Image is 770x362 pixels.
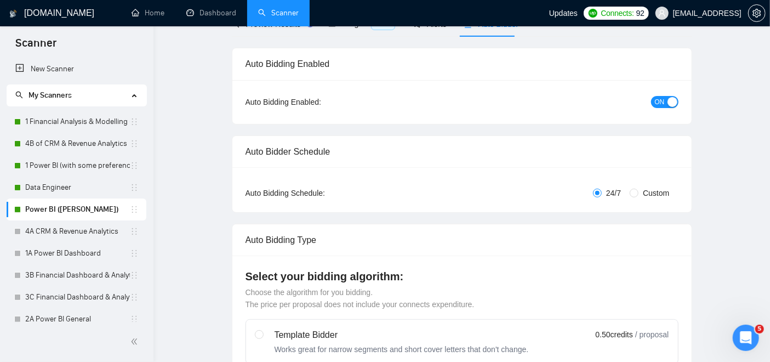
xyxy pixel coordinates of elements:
span: holder [130,271,139,280]
a: 4B of CRM & Revenue Analytics [25,133,130,155]
div: Auto Bidding Schedule: [246,187,390,199]
span: Auto Bidder [464,20,518,29]
div: viraj.s@datachamps.ai says… [9,108,210,213]
span: Choose the algorithm for you bidding. The price per proposal does not include your connects expen... [246,288,475,309]
span: double-left [130,336,141,347]
a: Data Engineer [25,177,130,199]
span: search [15,91,23,99]
iframe: Intercom live chat [733,325,759,351]
button: Send a message… [188,274,206,291]
span: holder [130,249,139,258]
a: New Scanner [15,58,138,80]
button: setting [748,4,766,22]
img: upwork-logo.png [589,9,597,18]
div: Auto Bidding Enabled: [246,96,390,108]
div: Works great for narrow segments and short cover letters that don't change. [275,344,529,355]
span: Alerts [413,20,447,29]
span: 0.50 credits [596,329,633,341]
li: 3C Financial Dashboard & Analytics [7,286,146,308]
div: Hi! My name is [PERSON_NAME] - I’ll get back to youwith a response soon 😊 [9,214,180,248]
div: Auto Bidding Type [246,224,678,256]
div: Hello, we are facing an issue. The Autobidder is bidding the job which has already been Bid from ... [48,3,202,100]
li: 4B of CRM & Revenue Analytics [7,133,146,155]
li: Data Engineer [7,177,146,199]
a: dashboardDashboard [186,8,236,18]
span: holder [130,315,139,324]
p: +1 other [53,14,85,25]
span: Custom [638,187,674,199]
span: holder [130,139,139,148]
span: 92 [636,7,644,19]
a: searchScanner [258,8,299,18]
span: Preview Results [232,20,311,29]
a: 4A CRM & Revenue Analytics [25,220,130,242]
a: 3C Financial Dashboard & Analytics [25,286,130,308]
span: holder [130,117,139,126]
span: holder [130,293,139,302]
div: Auto Bidder Schedule [246,136,678,167]
span: My Scanners [28,90,72,100]
a: 1 Power BI (with some preference) [25,155,130,177]
img: Profile image for Nazar [31,6,49,24]
a: homeHome [132,8,164,18]
li: 1 Power BI (with some preference) [7,155,146,177]
li: 1 Financial Analysis & Modelling (Ashutosh) [7,111,146,133]
a: 2A Power BI General [25,308,130,330]
h4: Select your bidding algorithm: [246,269,678,284]
a: setting [748,9,766,18]
li: 4A CRM & Revenue Analytics [7,220,146,242]
span: Scanner [7,35,65,58]
span: / proposal [635,329,669,340]
span: Updates [549,9,578,18]
button: go back [7,4,28,25]
a: 1A Power BI Dashboard [25,242,130,264]
li: 1A Power BI Dashboard [7,242,146,264]
li: 3B Financial Dashboard & Analytics [7,264,146,286]
span: holder [130,161,139,170]
a: 1 Financial Analysis & Modelling (Ashutosh) [25,111,130,133]
span: holder [130,183,139,192]
a: Power BI ([PERSON_NAME]) [25,199,130,220]
span: 24/7 [602,187,625,199]
a: 3B Financial Dashboard & Analytics [25,264,130,286]
h1: Nazar [53,5,78,14]
li: Power BI (Dipankar) [7,199,146,220]
span: My Scanners [15,90,72,100]
span: Connects: [601,7,634,19]
span: user [658,9,666,17]
span: ON [655,96,665,108]
button: Home [191,4,212,25]
button: Emoji picker [17,278,26,287]
img: logo [9,5,17,22]
li: 2A Power BI General [7,308,146,330]
div: Hi! My name is [PERSON_NAME] - I’ll get back to youwith a response soon 😊 [18,220,171,242]
div: Auto Bidding Enabled [246,48,678,80]
textarea: Message… [9,255,210,274]
span: holder [130,205,139,214]
div: Nazar says… [9,214,210,257]
div: Template Bidder [275,329,529,342]
span: 5 [755,325,764,333]
li: New Scanner [7,58,146,80]
span: holder [130,227,139,236]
